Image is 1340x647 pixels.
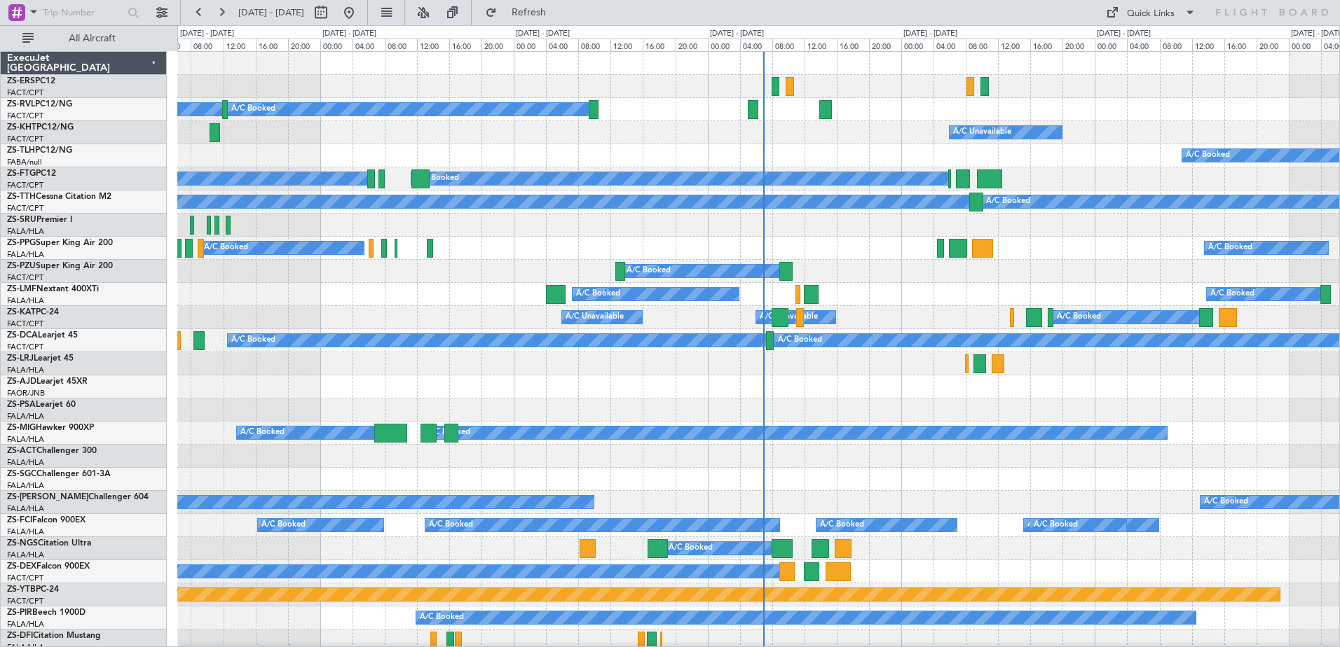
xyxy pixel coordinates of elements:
div: 20:00 [288,39,320,51]
a: FALA/HLA [7,527,44,537]
div: A/C Booked [576,284,620,305]
div: 16:00 [449,39,481,51]
span: ZS-ACT [7,447,36,455]
div: [DATE] - [DATE] [322,28,376,40]
div: A/C Booked [231,330,275,351]
div: 12:00 [998,39,1030,51]
a: ZS-LMFNextant 400XTi [7,285,99,293]
span: ZS-SRU [7,216,36,224]
div: A/C Booked [1027,515,1072,536]
div: [DATE] - [DATE] [180,28,234,40]
a: FALA/HLA [7,457,44,468]
span: ZS-ERS [7,77,35,85]
a: ZS-ACTChallenger 300 [7,447,97,455]
a: ZS-RVLPC12/NG [7,100,72,109]
a: FALA/HLA [7,434,44,445]
div: A/C Unavailable [566,307,624,328]
button: All Aircraft [15,27,152,50]
a: ZS-KHTPC12/NG [7,123,74,132]
span: ZS-RVL [7,100,35,109]
span: ZS-FCI [7,516,32,524]
div: 20:00 [869,39,901,51]
div: 16:00 [1030,39,1062,51]
span: ZS-AJD [7,377,36,386]
a: FABA/null [7,157,42,167]
a: FALA/HLA [7,295,44,306]
a: FACT/CPT [7,180,43,190]
div: 12:00 [1192,39,1224,51]
div: A/C Booked [986,191,1030,212]
a: FALA/HLA [7,503,44,514]
a: ZS-KATPC-24 [7,308,59,316]
a: FACT/CPT [7,111,43,121]
a: ZS-FTGPC12 [7,169,56,178]
span: ZS-TTH [7,193,36,201]
a: ZS-SRUPremier I [7,216,72,224]
a: FALA/HLA [7,411,44,422]
div: 04:00 [353,39,385,51]
a: ZS-MIGHawker 900XP [7,424,94,432]
div: A/C Booked [1204,492,1248,513]
span: ZS-YTB [7,585,36,594]
div: A/C Booked [669,538,713,559]
span: Refresh [500,8,559,18]
div: Quick Links [1127,7,1175,21]
div: 12:00 [417,39,449,51]
div: 08:00 [966,39,998,51]
a: ZS-YTBPC-24 [7,585,59,594]
a: ZS-PPGSuper King Air 200 [7,239,113,247]
div: A/C Booked [820,515,864,536]
a: ZS-AJDLearjet 45XR [7,377,88,386]
span: ZS-DCA [7,331,38,340]
div: 00:00 [514,39,546,51]
span: ZS-FTG [7,169,36,178]
span: All Aircraft [36,34,148,43]
div: [DATE] - [DATE] [1097,28,1151,40]
a: ZS-PIRBeech 1900D [7,608,86,617]
span: [DATE] - [DATE] [238,6,304,19]
div: A/C Unavailable [953,122,1011,143]
div: A/C Booked [1034,515,1078,536]
a: FALA/HLA [7,365,44,375]
span: ZS-DFI [7,632,33,640]
span: ZS-PZU [7,262,36,270]
div: A/C Booked [1186,145,1230,166]
button: Quick Links [1099,1,1203,24]
div: 16:00 [643,39,675,51]
div: 20:00 [1257,39,1289,51]
a: FACT/CPT [7,272,43,283]
div: 12:00 [610,39,643,51]
span: ZS-PPG [7,239,36,247]
div: A/C Booked [1057,307,1101,328]
a: FACT/CPT [7,203,43,214]
div: 20:00 [676,39,708,51]
a: ZS-NGSCitation Ultra [7,539,91,548]
div: 20:00 [481,39,514,51]
a: ZS-TTHCessna Citation M2 [7,193,111,201]
div: 08:00 [191,39,223,51]
a: ZS-PSALearjet 60 [7,401,76,409]
span: ZS-NGS [7,539,38,548]
div: 04:00 [546,39,578,51]
div: A/C Booked [240,422,285,443]
div: 20:00 [1062,39,1095,51]
span: ZS-SGC [7,470,36,478]
a: ZS-FCIFalcon 900EX [7,516,86,524]
div: [DATE] - [DATE] [903,28,957,40]
div: 04:00 [740,39,772,51]
div: 00:00 [320,39,353,51]
span: ZS-KAT [7,308,36,316]
button: Refresh [479,1,563,24]
div: A/C Booked [1210,284,1254,305]
div: 00:00 [1289,39,1321,51]
span: ZS-KHT [7,123,36,132]
a: FAOR/JNB [7,388,45,398]
span: ZS-DEX [7,562,36,571]
div: A/C Booked [778,330,822,351]
a: FACT/CPT [7,134,43,144]
div: A/C Booked [420,607,464,628]
div: 16:00 [837,39,869,51]
a: FACT/CPT [7,596,43,606]
a: ZS-DCALearjet 45 [7,331,78,340]
div: A/C Booked [204,237,248,258]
